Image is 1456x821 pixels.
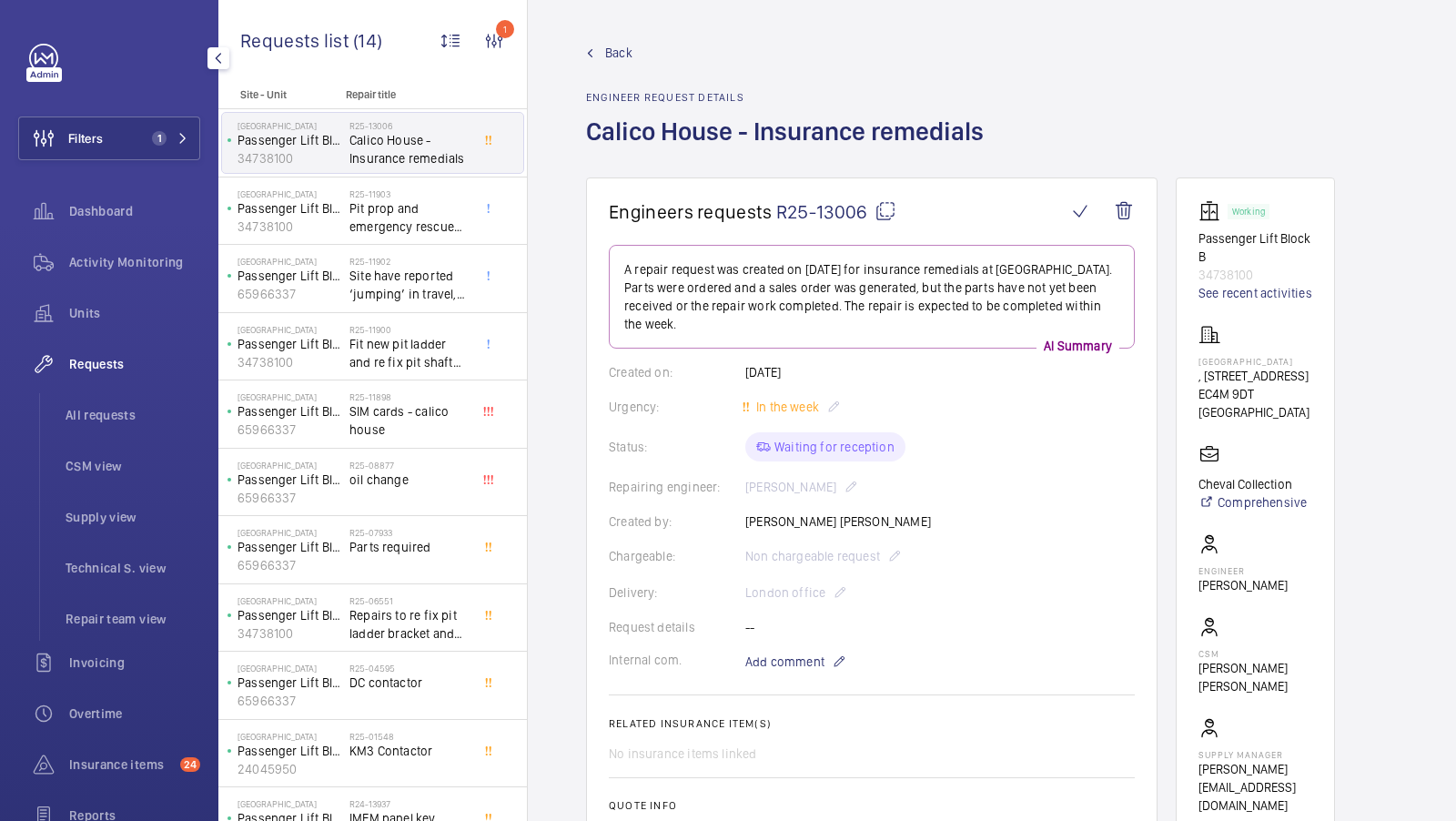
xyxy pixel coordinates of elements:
[238,402,342,421] p: Passenger Lift Block C
[349,188,470,199] h2: R25-11903
[238,798,342,809] p: [GEOGRAPHIC_DATA]
[1198,266,1312,284] p: 34738100
[152,131,167,146] span: 1
[1198,385,1312,421] p: EC4M 9DT [GEOGRAPHIC_DATA]
[238,391,342,402] p: [GEOGRAPHIC_DATA]
[1198,356,1312,367] p: [GEOGRAPHIC_DATA]
[1036,337,1119,355] p: AI Summary
[238,692,342,710] p: 65966337
[238,624,342,643] p: 34738100
[586,91,995,104] h2: Engineer request details
[69,202,200,220] span: Dashboard
[69,755,173,774] span: Insurance items
[238,471,342,489] p: Passenger Lift Block C
[238,267,342,285] p: Passenger Lift Block C
[238,731,342,742] p: [GEOGRAPHIC_DATA]
[180,757,200,772] span: 24
[69,253,200,271] span: Activity Monitoring
[1198,229,1312,266] p: Passenger Lift Block B
[349,391,470,402] h2: R25-11898
[238,674,342,692] p: Passenger Lift Block C
[238,199,342,218] p: Passenger Lift Block B
[68,129,103,147] span: Filters
[238,218,342,236] p: 34738100
[346,88,466,101] p: Repair title
[238,149,342,167] p: 34738100
[349,256,470,267] h2: R25-11902
[349,606,470,643] span: Repairs to re fix pit ladder bracket and pit light unit
[238,131,342,149] p: Passenger Lift Block B
[238,489,342,507] p: 65966337
[1198,576,1288,594] p: [PERSON_NAME]
[349,674,470,692] span: DC contactor
[609,717,1135,730] h2: Related insurance item(s)
[66,610,200,628] span: Repair team view
[1198,659,1312,695] p: [PERSON_NAME] [PERSON_NAME]
[349,527,470,538] h2: R25-07933
[349,742,470,760] span: KM3 Contactor
[69,355,200,373] span: Requests
[586,115,995,177] h1: Calico House - Insurance remedials
[69,304,200,322] span: Units
[349,538,470,556] span: Parts required
[349,663,470,674] h2: R25-04595
[349,595,470,606] h2: R25-06551
[66,457,200,475] span: CSM view
[66,559,200,577] span: Technical S. view
[776,200,896,223] span: R25-13006
[349,460,470,471] h2: R25-08877
[238,256,342,267] p: [GEOGRAPHIC_DATA]
[238,742,342,760] p: Passenger Lift Block A
[238,460,342,471] p: [GEOGRAPHIC_DATA]
[1198,760,1312,815] p: [PERSON_NAME][EMAIL_ADDRESS][DOMAIN_NAME]
[1198,493,1307,512] a: Comprehensive
[238,120,342,131] p: [GEOGRAPHIC_DATA]
[218,88,339,101] p: Site - Unit
[69,704,200,723] span: Overtime
[349,324,470,335] h2: R25-11900
[1198,367,1312,385] p: , [STREET_ADDRESS]
[238,335,342,353] p: Passenger Lift Block B
[609,200,773,223] span: Engineers requests
[605,44,632,62] span: Back
[238,285,342,303] p: 65966337
[238,556,342,574] p: 65966337
[1198,284,1312,302] a: See recent activities
[1198,200,1228,222] img: elevator.svg
[349,731,470,742] h2: R25-01548
[240,29,353,52] span: Requests list
[349,335,470,371] span: Fit new pit ladder and re fix pit shaft light to the wall
[238,760,342,778] p: 24045950
[1232,208,1265,215] p: Working
[238,663,342,674] p: [GEOGRAPHIC_DATA]
[238,421,342,439] p: 65966337
[238,538,342,556] p: Passenger Lift Block C
[349,798,470,809] h2: R24-13937
[349,402,470,439] span: SIM cards - calico house
[238,324,342,335] p: [GEOGRAPHIC_DATA]
[1198,749,1312,760] p: Supply manager
[238,353,342,371] p: 34738100
[69,654,200,672] span: Invoicing
[238,595,342,606] p: [GEOGRAPHIC_DATA]
[1198,648,1312,659] p: CSM
[238,188,342,199] p: [GEOGRAPHIC_DATA]
[18,117,200,160] button: Filters1
[66,406,200,424] span: All requests
[745,653,824,671] span: Add comment
[609,799,1135,812] h2: Quote info
[349,267,470,303] span: Site have reported ‘jumping’ in travel, recommend hydraulic specialist to investigate further
[349,120,470,131] h2: R25-13006
[349,471,470,489] span: oil change
[238,606,342,624] p: Passenger Lift Block B
[66,508,200,526] span: Supply view
[349,131,470,167] span: Calico House - Insurance remedials
[1198,475,1307,493] p: Cheval Collection
[238,527,342,538] p: [GEOGRAPHIC_DATA]
[1198,565,1288,576] p: Engineer
[349,199,470,236] span: Pit prop and emergency rescue signs
[624,260,1119,333] p: A repair request was created on [DATE] for insurance remedials at [GEOGRAPHIC_DATA]. Parts were o...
